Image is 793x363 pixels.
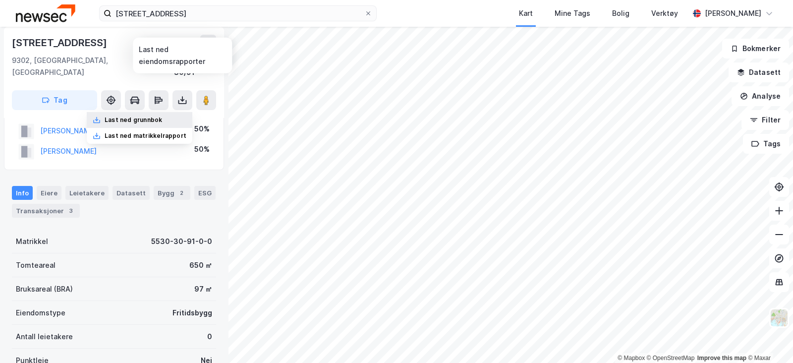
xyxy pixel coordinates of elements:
[12,55,174,78] div: 9302, [GEOGRAPHIC_DATA], [GEOGRAPHIC_DATA]
[113,186,150,200] div: Datasett
[16,307,65,319] div: Eiendomstype
[555,7,590,19] div: Mine Tags
[176,188,186,198] div: 2
[612,7,629,19] div: Bolig
[12,90,97,110] button: Tag
[743,315,793,363] div: Kontrollprogram for chat
[194,186,216,200] div: ESG
[105,116,162,124] div: Last ned grunnbok
[16,331,73,343] div: Antall leietakere
[705,7,761,19] div: [PERSON_NAME]
[729,62,789,82] button: Datasett
[743,134,789,154] button: Tags
[16,236,48,247] div: Matrikkel
[16,259,56,271] div: Tomteareal
[207,331,212,343] div: 0
[697,355,746,362] a: Improve this map
[722,39,789,59] button: Bokmerker
[12,186,33,200] div: Info
[66,206,76,216] div: 3
[12,35,109,51] div: [STREET_ADDRESS]
[651,7,678,19] div: Verktøy
[743,315,793,363] iframe: Chat Widget
[16,283,73,295] div: Bruksareal (BRA)
[172,307,212,319] div: Fritidsbygg
[37,186,61,200] div: Eiere
[519,7,533,19] div: Kart
[174,55,216,78] div: Senja, 30/91
[194,123,210,135] div: 50%
[151,236,212,247] div: 5530-30-91-0-0
[732,86,789,106] button: Analyse
[647,355,695,362] a: OpenStreetMap
[194,283,212,295] div: 97 ㎡
[112,6,364,21] input: Søk på adresse, matrikkel, gårdeiere, leietakere eller personer
[65,186,109,200] div: Leietakere
[741,110,789,130] button: Filter
[770,308,789,327] img: Z
[194,143,210,155] div: 50%
[618,355,645,362] a: Mapbox
[189,259,212,271] div: 650 ㎡
[154,186,190,200] div: Bygg
[105,132,186,140] div: Last ned matrikkelrapport
[12,204,80,218] div: Transaksjoner
[16,4,75,22] img: newsec-logo.f6e21ccffca1b3a03d2d.png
